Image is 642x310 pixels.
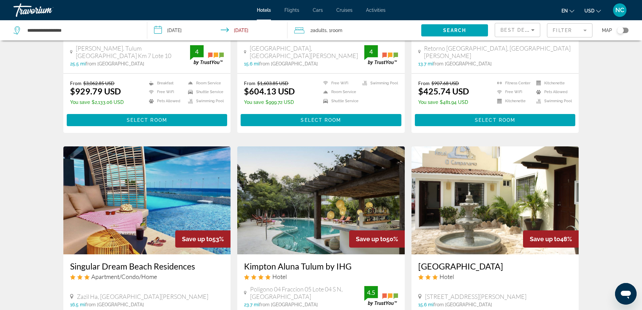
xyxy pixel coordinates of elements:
a: Select Room [415,115,576,123]
span: Hotel [272,273,287,280]
span: 16.5 mi [70,302,85,307]
span: From [70,80,82,86]
span: Hotel [439,273,454,280]
li: Room Service [185,80,224,86]
li: Shuttle Service [185,89,224,95]
li: Pets Allowed [533,89,572,95]
span: Save up to [356,235,386,243]
li: Shuttle Service [320,98,359,104]
a: Select Room [67,115,227,123]
span: [GEOGRAPHIC_DATA], [GEOGRAPHIC_DATA][PERSON_NAME] [250,45,364,59]
del: $3,062.85 USD [83,80,115,86]
span: Poligono 04 Fraccion 05 Lote 04 S N, [GEOGRAPHIC_DATA] [250,285,364,300]
div: 4.5 [364,288,378,297]
img: Hotel image [63,146,231,254]
img: trustyou-badge.svg [364,286,398,306]
img: trustyou-badge.svg [190,45,224,65]
span: [STREET_ADDRESS][PERSON_NAME] [425,293,526,300]
del: $1,603.85 USD [257,80,288,86]
div: 4 star Hotel [244,273,398,280]
div: 48% [523,230,579,248]
button: User Menu [611,3,629,17]
button: Select Room [415,114,576,126]
li: Free WiFi [320,80,359,86]
span: Apartment/Condo/Home [91,273,157,280]
a: Hotels [257,7,271,13]
button: Select Room [241,114,401,126]
p: $2,133.06 USD [70,100,124,105]
ins: $425.74 USD [418,86,469,96]
span: 2 [310,26,327,35]
span: from [GEOGRAPHIC_DATA] [85,302,144,307]
span: Search [443,28,466,33]
a: Flights [284,7,299,13]
span: Select Room [301,117,341,123]
div: 3 star Hotel [418,273,572,280]
li: Room Service [320,89,359,95]
span: From [418,80,430,86]
mat-select: Sort by [500,26,534,34]
span: Retorno [GEOGRAPHIC_DATA], [GEOGRAPHIC_DATA][PERSON_NAME] [424,45,572,59]
div: 3 star Apartment [70,273,224,280]
span: Select Room [475,117,515,123]
li: Swimming Pool [185,98,224,104]
p: $481.94 USD [418,100,469,105]
p: $999.72 USD [244,100,295,105]
iframe: Button to launch messaging window [615,283,637,305]
div: 53% [175,230,231,248]
div: 4 [364,48,378,56]
a: Select Room [241,115,401,123]
button: Search [421,24,488,36]
button: Change language [561,6,574,16]
a: Cars [313,7,323,13]
li: Free WiFi [146,89,185,95]
span: from [GEOGRAPHIC_DATA] [86,61,144,66]
span: from [GEOGRAPHIC_DATA] [433,302,492,307]
li: Swimming Pool [359,80,398,86]
a: Cruises [336,7,353,13]
a: Singular Dream Beach Residences [70,261,224,271]
span: 15.6 mi [244,61,259,66]
span: NC [615,7,624,13]
button: Toggle map [612,27,629,33]
li: Kitchenette [533,80,572,86]
img: Hotel image [411,146,579,254]
span: Adults [313,28,327,33]
a: Kimpton Aluna Tulum by IHG [244,261,398,271]
li: Free WiFi [494,89,533,95]
span: 15.6 mi [418,302,433,307]
div: 50% [349,230,405,248]
button: Check-in date: Feb 8, 2026 Check-out date: Feb 15, 2026 [147,20,288,40]
span: 23.7 mi [244,302,259,307]
span: Map [602,26,612,35]
span: Save up to [182,235,212,243]
span: from [GEOGRAPHIC_DATA] [259,61,318,66]
a: [GEOGRAPHIC_DATA] [418,261,572,271]
del: $907.68 USD [431,80,459,86]
span: 13.7 mi [418,61,433,66]
li: Pets Allowed [146,98,185,104]
li: Fitness Center [494,80,533,86]
span: from [GEOGRAPHIC_DATA] [433,61,492,66]
a: Travorium [13,1,81,19]
a: Activities [366,7,386,13]
span: From [244,80,255,86]
span: Room [331,28,342,33]
span: en [561,8,568,13]
li: Breakfast [146,80,185,86]
img: Hotel image [237,146,405,254]
button: Travelers: 2 adults, 0 children [287,20,421,40]
button: Filter [547,23,592,38]
button: Select Room [67,114,227,126]
span: USD [584,8,594,13]
span: Select Room [127,117,167,123]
